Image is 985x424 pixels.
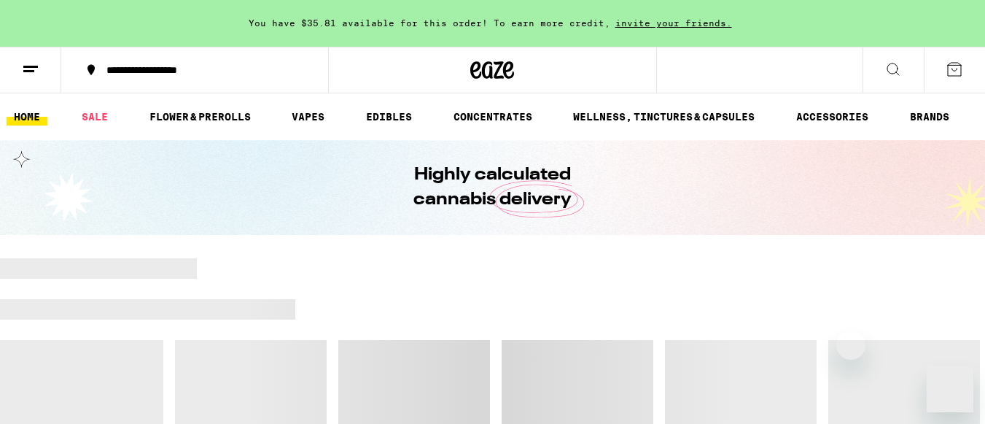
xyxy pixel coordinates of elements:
a: BRANDS [903,108,957,126]
a: EDIBLES [359,108,419,126]
a: ACCESSORIES [789,108,876,126]
a: CONCENTRATES [446,108,540,126]
a: SALE [74,108,115,126]
a: FLOWER & PREROLLS [142,108,258,126]
span: invite your friends. [610,18,737,28]
iframe: Close message [836,331,865,360]
a: VAPES [284,108,332,126]
span: You have $35.81 available for this order! To earn more credit, [249,18,610,28]
h1: Highly calculated cannabis delivery [373,163,613,212]
iframe: Button to launch messaging window [927,366,973,412]
a: HOME [7,108,47,126]
a: WELLNESS, TINCTURES & CAPSULES [566,108,762,126]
